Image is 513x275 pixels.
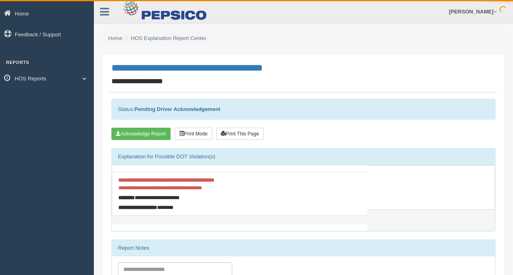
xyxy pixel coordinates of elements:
div: Status: [111,99,495,120]
button: Print This Page [216,128,264,140]
a: Home [108,35,122,41]
a: HOS Explanation Report Center [131,35,207,41]
strong: Pending Driver Acknowledgement [134,106,220,112]
div: Report Notes [112,240,495,256]
button: Print Mode [175,128,212,140]
button: Acknowledge Receipt [111,128,171,140]
div: Explanation for Possible DOT Violation(s) [112,149,495,165]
